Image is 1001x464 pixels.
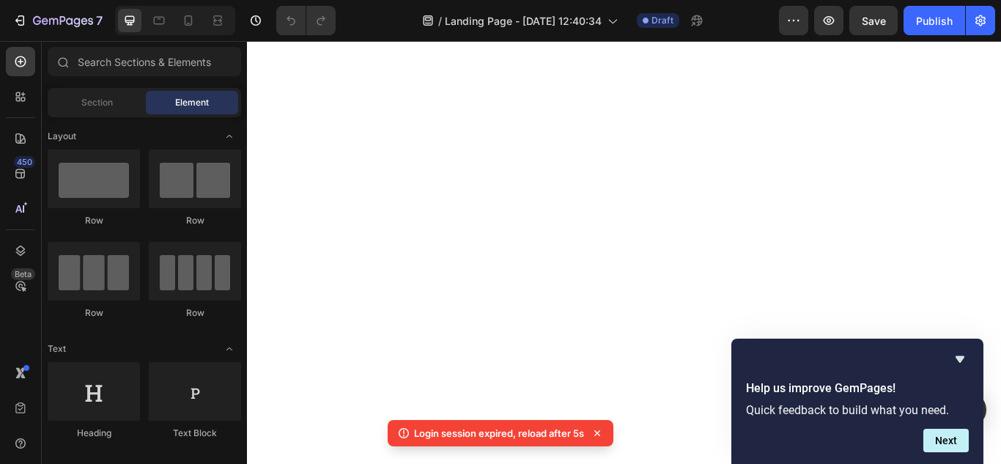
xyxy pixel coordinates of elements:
button: Save [849,6,898,35]
p: 7 [96,12,103,29]
span: Landing Page - [DATE] 12:40:34 [445,13,602,29]
div: Help us improve GemPages! [746,350,969,452]
button: 7 [6,6,109,35]
div: Undo/Redo [276,6,336,35]
span: Toggle open [218,337,241,361]
iframe: Design area [247,41,1001,464]
div: Row [48,214,140,227]
p: Login session expired, reload after 5s [414,426,584,441]
p: Quick feedback to build what you need. [746,403,969,417]
div: Row [149,306,241,320]
span: Draft [651,14,673,27]
h2: Help us improve GemPages! [746,380,969,397]
button: Hide survey [951,350,969,368]
div: Publish [916,13,953,29]
button: Next question [923,429,969,452]
input: Search Sections & Elements [48,47,241,76]
span: Section [81,96,113,109]
button: Publish [904,6,965,35]
div: 450 [14,156,35,168]
span: Text [48,342,66,356]
div: Text Block [149,427,241,440]
span: Toggle open [218,125,241,148]
div: Beta [11,268,35,280]
div: Row [149,214,241,227]
span: / [438,13,442,29]
div: Row [48,306,140,320]
span: Element [175,96,209,109]
span: Layout [48,130,76,143]
span: Save [862,15,886,27]
div: Heading [48,427,140,440]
